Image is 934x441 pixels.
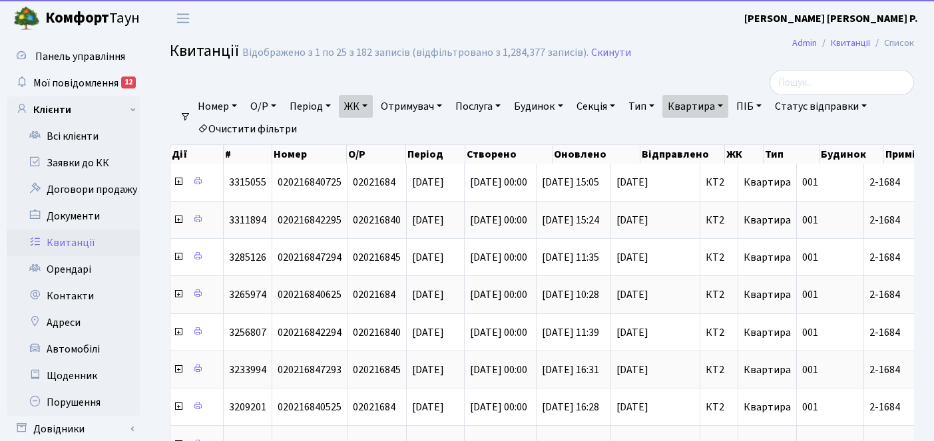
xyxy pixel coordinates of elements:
[470,250,527,265] span: [DATE] 00:00
[509,95,568,118] a: Будинок
[731,95,767,118] a: ПІБ
[353,213,401,227] span: 020216840
[412,250,444,265] span: [DATE]
[744,363,791,377] span: Квартира
[7,176,140,203] a: Договори продажу
[706,402,732,412] span: КТ2
[616,252,694,263] span: [DATE]
[542,363,599,377] span: [DATE] 16:31
[272,145,347,164] th: Номер
[802,400,818,414] span: 001
[706,177,732,188] span: КТ2
[662,95,728,118] a: Квартира
[640,145,726,164] th: Відправлено
[412,213,444,227] span: [DATE]
[166,7,200,29] button: Переключити навігацію
[542,250,599,265] span: [DATE] 11:35
[278,213,342,227] span: 020216842295
[870,36,914,51] li: Список
[278,250,342,265] span: 020216847294
[470,325,527,340] span: [DATE] 00:00
[764,145,819,164] th: Тип
[470,175,527,190] span: [DATE] 00:00
[229,287,266,302] span: 3265974
[7,336,140,363] a: Автомобілі
[278,175,342,190] span: 020216840725
[744,325,791,340] span: Квартира
[7,229,140,256] a: Квитанції
[744,213,791,227] span: Квартира
[470,363,527,377] span: [DATE] 00:00
[412,175,444,190] span: [DATE]
[278,287,342,302] span: 020216840625
[616,289,694,300] span: [DATE]
[616,365,694,375] span: [DATE]
[353,325,401,340] span: 020216840
[35,49,125,64] span: Панель управління
[772,29,934,57] nav: breadcrumb
[706,215,732,225] span: КТ2
[542,175,599,190] span: [DATE] 15:05
[192,118,302,140] a: Очистити фільтри
[412,400,444,414] span: [DATE]
[7,70,140,96] a: Мої повідомлення12
[7,96,140,123] a: Клієнти
[284,95,336,118] a: Період
[542,325,599,340] span: [DATE] 11:39
[339,95,373,118] a: ЖК
[192,95,242,118] a: Номер
[347,145,406,164] th: О/Р
[7,43,140,70] a: Панель управління
[121,76,136,88] div: 12
[224,145,272,164] th: #
[623,95,660,118] a: Тип
[278,363,342,377] span: 020216847293
[170,145,224,164] th: Дії
[802,213,818,227] span: 001
[802,287,818,302] span: 001
[229,250,266,265] span: 3285126
[412,363,444,377] span: [DATE]
[353,287,395,302] span: 02021684
[7,309,140,336] a: Адреси
[831,36,870,50] a: Квитанції
[375,95,447,118] a: Отримувач
[725,145,764,164] th: ЖК
[792,36,817,50] a: Admin
[744,11,918,27] a: [PERSON_NAME] [PERSON_NAME] Р.
[706,365,732,375] span: КТ2
[245,95,282,118] a: О/Р
[744,287,791,302] span: Квартира
[744,11,918,26] b: [PERSON_NAME] [PERSON_NAME] Р.
[242,47,588,59] div: Відображено з 1 по 25 з 182 записів (відфільтровано з 1,284,377 записів).
[553,145,640,164] th: Оновлено
[278,400,342,414] span: 020216840525
[7,123,140,150] a: Всі клієнти
[229,213,266,227] span: 3311894
[353,363,401,377] span: 020216845
[616,327,694,338] span: [DATE]
[470,287,527,302] span: [DATE] 00:00
[770,95,872,118] a: Статус відправки
[744,400,791,414] span: Квартира
[465,145,553,164] th: Створено
[744,175,791,190] span: Квартира
[450,95,506,118] a: Послуга
[278,325,342,340] span: 020216842294
[229,325,266,340] span: 3256807
[33,76,118,90] span: Мої повідомлення
[406,145,465,164] th: Період
[819,145,883,164] th: Будинок
[470,400,527,414] span: [DATE] 00:00
[591,47,631,59] a: Скинути
[744,250,791,265] span: Квартира
[170,39,239,63] span: Квитанції
[412,287,444,302] span: [DATE]
[7,283,140,309] a: Контакти
[470,213,527,227] span: [DATE] 00:00
[229,363,266,377] span: 3233994
[229,175,266,190] span: 3315055
[542,400,599,414] span: [DATE] 16:28
[706,327,732,338] span: КТ2
[7,363,140,389] a: Щоденник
